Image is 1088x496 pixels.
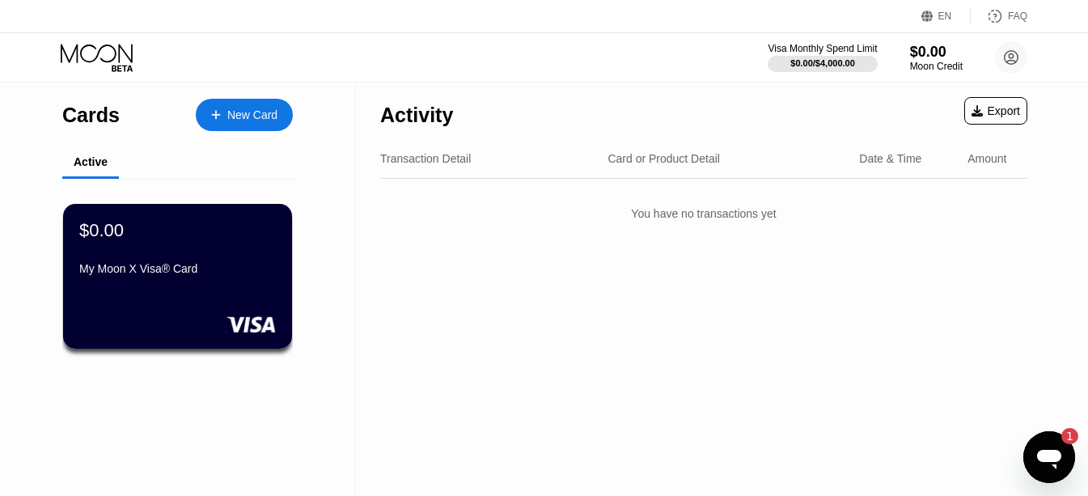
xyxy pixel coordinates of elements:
[768,43,877,54] div: Visa Monthly Spend Limit
[380,191,1027,236] div: You have no transactions yet
[1023,431,1075,483] iframe: Button to launch messaging window, 1 unread message
[227,108,277,122] div: New Card
[910,44,963,72] div: $0.00Moon Credit
[921,8,971,24] div: EN
[74,155,108,168] div: Active
[790,58,855,68] div: $0.00 / $4,000.00
[62,104,120,127] div: Cards
[79,220,124,241] div: $0.00
[1046,428,1078,444] iframe: Number of unread messages
[910,61,963,72] div: Moon Credit
[79,262,276,275] div: My Moon X Visa® Card
[196,99,293,131] div: New Card
[859,152,921,165] div: Date & Time
[380,152,471,165] div: Transaction Detail
[938,11,952,22] div: EN
[964,97,1027,125] div: Export
[380,104,453,127] div: Activity
[971,8,1027,24] div: FAQ
[63,204,292,349] div: $0.00My Moon X Visa® Card
[910,44,963,61] div: $0.00
[768,43,877,72] div: Visa Monthly Spend Limit$0.00/$4,000.00
[1008,11,1027,22] div: FAQ
[608,152,720,165] div: Card or Product Detail
[967,152,1006,165] div: Amount
[972,104,1020,117] div: Export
